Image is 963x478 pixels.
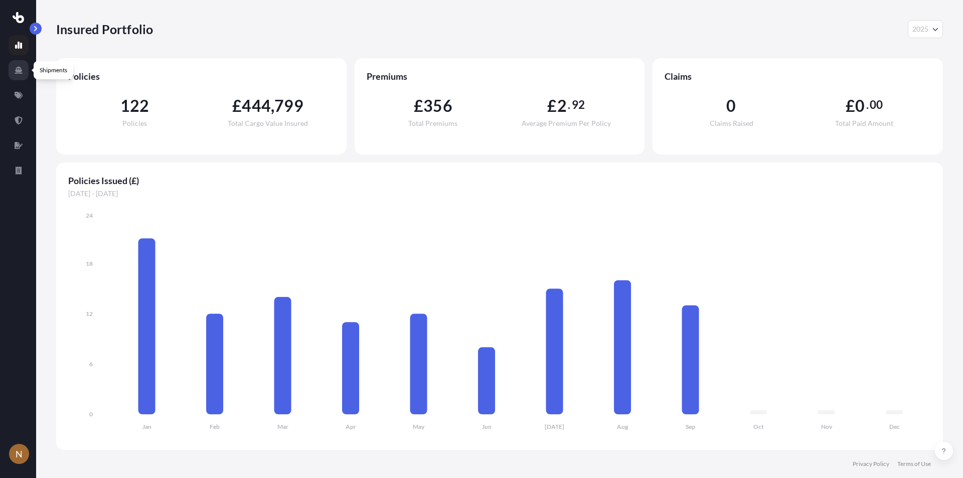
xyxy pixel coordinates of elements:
[34,61,73,79] div: Shipments
[897,460,931,468] a: Terms of Use
[228,120,308,127] span: Total Cargo Value Insured
[726,98,736,114] span: 0
[866,101,869,109] span: .
[89,360,93,368] tspan: 6
[16,449,23,459] span: N
[56,21,153,37] p: Insured Portfolio
[242,98,271,114] span: 444
[557,98,567,114] span: 2
[346,423,356,430] tspan: Apr
[86,260,93,267] tspan: 18
[835,120,893,127] span: Total Paid Amount
[522,120,611,127] span: Average Premium Per Policy
[86,310,93,317] tspan: 12
[547,98,557,114] span: £
[414,98,423,114] span: £
[232,98,242,114] span: £
[413,423,425,430] tspan: May
[572,101,585,109] span: 92
[423,98,452,114] span: 356
[568,101,570,109] span: .
[277,423,288,430] tspan: Mar
[870,101,883,109] span: 00
[142,423,151,430] tspan: Jan
[855,98,865,114] span: 0
[271,98,274,114] span: ,
[853,460,889,468] a: Privacy Policy
[68,70,335,82] span: Policies
[68,175,931,187] span: Policies Issued (£)
[908,20,943,38] button: Year Selector
[122,120,147,127] span: Policies
[274,98,303,114] span: 799
[120,98,149,114] span: 122
[86,212,93,219] tspan: 24
[68,189,931,199] span: [DATE] - [DATE]
[846,98,855,114] span: £
[710,120,753,127] span: Claims Raised
[210,423,220,430] tspan: Feb
[821,423,833,430] tspan: Nov
[912,24,928,34] span: 2025
[889,423,900,430] tspan: Dec
[753,423,764,430] tspan: Oct
[665,70,931,82] span: Claims
[89,410,93,418] tspan: 0
[367,70,633,82] span: Premiums
[408,120,457,127] span: Total Premiums
[482,423,492,430] tspan: Jun
[617,423,628,430] tspan: Aug
[686,423,695,430] tspan: Sep
[545,423,564,430] tspan: [DATE]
